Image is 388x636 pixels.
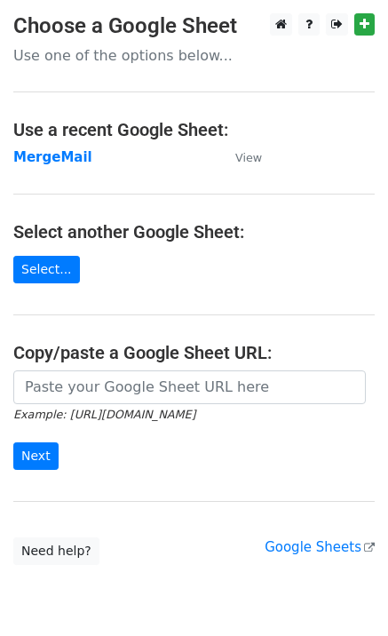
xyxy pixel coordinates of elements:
h4: Copy/paste a Google Sheet URL: [13,342,375,363]
input: Paste your Google Sheet URL here [13,370,366,404]
input: Next [13,442,59,470]
a: Google Sheets [265,539,375,555]
a: Select... [13,256,80,283]
small: Example: [URL][DOMAIN_NAME] [13,408,195,421]
h3: Choose a Google Sheet [13,13,375,39]
p: Use one of the options below... [13,46,375,65]
small: View [235,151,262,164]
h4: Select another Google Sheet: [13,221,375,242]
a: MergeMail [13,149,92,165]
a: View [218,149,262,165]
a: Need help? [13,537,99,565]
h4: Use a recent Google Sheet: [13,119,375,140]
